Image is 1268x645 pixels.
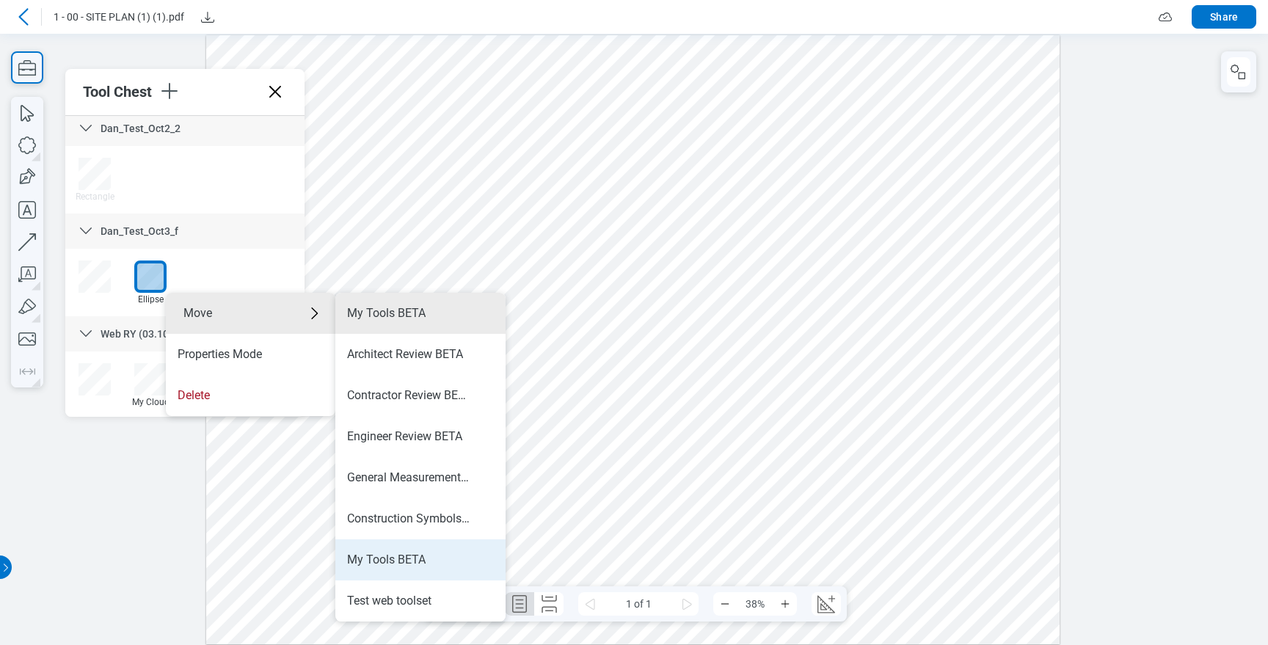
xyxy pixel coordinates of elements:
div: Test web toolset [347,593,431,609]
div: Web RY (03.10) [65,316,305,351]
div: My Tools BETA [347,552,426,568]
span: Dan_Test_Oct3_f [101,225,178,237]
div: Move [166,293,335,334]
div: Construction Symbols BETA [347,511,470,527]
div: Dan_Test_Oct2_2 [65,111,305,146]
div: Rectangle [73,192,117,202]
div: Dan_Test_Oct3_f [65,214,305,249]
div: My Tools BETA [347,305,426,321]
button: Download [196,5,219,29]
button: Zoom Out [713,592,737,616]
button: Continuous Page Layout [534,592,564,616]
div: Contractor Review BETA [347,387,470,404]
button: Zoom In [773,592,797,616]
div: Engineer Review BETA [347,429,462,445]
span: Web RY (03.10) [101,328,172,340]
ul: Move [335,293,506,622]
div: Architect Review BETA [347,346,463,362]
li: Properties Mode [166,334,335,375]
ul: Menu [166,293,335,416]
li: Delete [166,375,335,416]
button: Single Page Layout [505,592,534,616]
span: 38% [737,592,773,616]
span: Dan_Test_Oct2_2 [101,123,181,134]
button: Share [1192,5,1256,29]
div: General Measurements BETA [347,470,470,486]
span: 1 of 1 [602,592,675,616]
button: Create Scale [812,592,841,616]
div: My Cloud [128,397,172,407]
span: 1 - 00 - SITE PLAN (1) (1).pdf [54,10,184,24]
div: Tool Chest [83,83,158,101]
div: Ellipse [128,294,172,305]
